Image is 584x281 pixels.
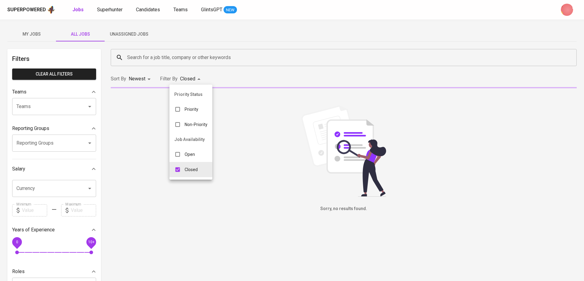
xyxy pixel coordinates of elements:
[185,106,198,112] p: Priority
[185,167,198,173] p: Closed
[169,132,212,147] li: Job Availability
[185,121,207,128] p: Non-Priority
[185,151,195,157] p: Open
[169,87,212,102] li: Priority Status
